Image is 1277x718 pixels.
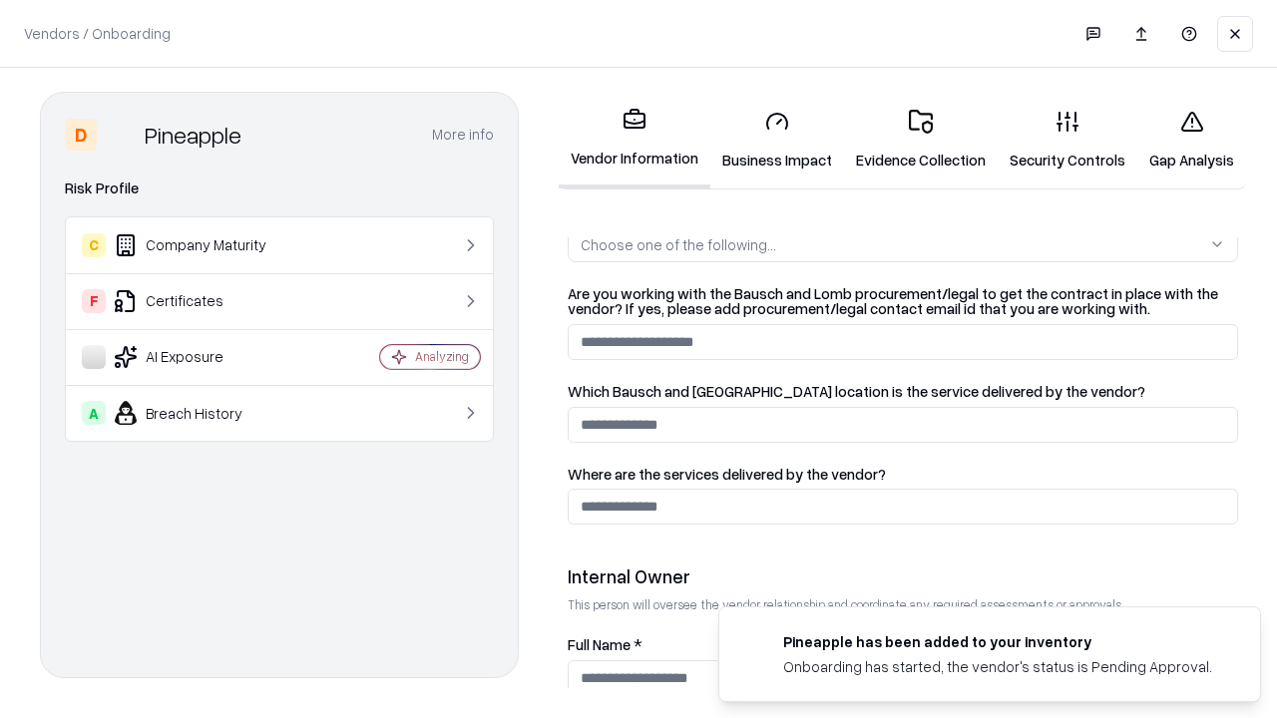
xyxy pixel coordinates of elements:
[432,117,494,153] button: More info
[568,226,1238,262] button: Choose one of the following...
[743,631,767,655] img: pineappleenergy.com
[581,234,776,255] div: Choose one of the following...
[82,233,106,257] div: C
[568,384,1238,399] label: Which Bausch and [GEOGRAPHIC_DATA] location is the service delivered by the vendor?
[24,23,171,44] p: Vendors / Onboarding
[105,119,137,151] img: Pineapple
[998,94,1137,186] a: Security Controls
[82,289,320,313] div: Certificates
[710,94,844,186] a: Business Impact
[82,345,320,369] div: AI Exposure
[82,401,320,425] div: Breach History
[82,289,106,313] div: F
[559,92,710,188] a: Vendor Information
[568,286,1238,316] label: Are you working with the Bausch and Lomb procurement/legal to get the contract in place with the ...
[65,119,97,151] div: D
[783,656,1212,677] div: Onboarding has started, the vendor's status is Pending Approval.
[568,467,1238,482] label: Where are the services delivered by the vendor?
[82,233,320,257] div: Company Maturity
[568,596,1238,613] p: This person will oversee the vendor relationship and coordinate any required assessments or appro...
[145,119,241,151] div: Pineapple
[568,564,1238,588] div: Internal Owner
[415,348,469,365] div: Analyzing
[82,401,106,425] div: A
[783,631,1212,652] div: Pineapple has been added to your inventory
[568,637,1238,652] label: Full Name *
[844,94,998,186] a: Evidence Collection
[1137,94,1246,186] a: Gap Analysis
[65,177,494,200] div: Risk Profile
